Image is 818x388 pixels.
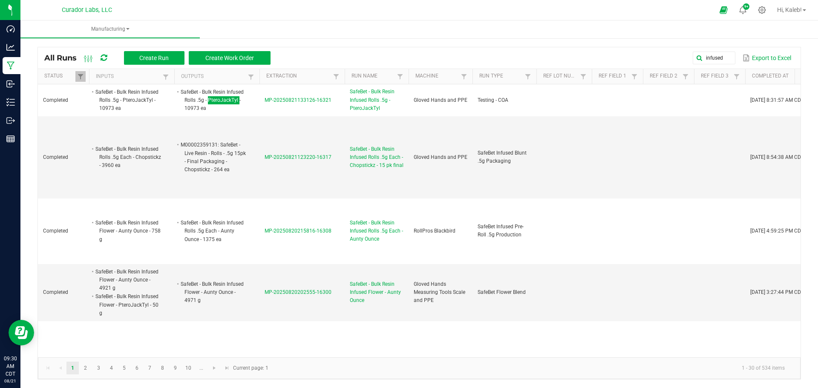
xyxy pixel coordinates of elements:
[131,362,143,374] a: Page 6
[205,55,254,61] span: Create Work Order
[174,69,259,84] th: Outputs
[350,88,403,112] span: SafeBet - Bulk Resin Infused Rolls .5g - PteroJackTyl
[161,72,171,82] a: Filter
[79,362,92,374] a: Page 2
[414,97,467,103] span: Gloved Hands and PPE
[578,71,588,82] a: Filter
[221,362,233,374] a: Go to the last page
[414,154,467,160] span: Gloved Hands and PPE
[44,73,75,80] a: StatusSortable
[6,43,15,52] inline-svg: Analytics
[6,98,15,106] inline-svg: Inventory
[44,51,277,65] div: All Runs
[265,228,331,234] span: MP-20250820215816-16308
[523,71,533,82] a: Filter
[224,365,230,371] span: Go to the last page
[179,280,247,305] li: SafeBet - Bulk Resin Infused Flower - Aunty Ounce - 4971 g
[6,80,15,88] inline-svg: Inbound
[156,362,169,374] a: Page 8
[9,320,34,345] iframe: Resource center
[20,20,200,38] a: Manufacturing
[599,73,629,80] a: Ref Field 1Sortable
[757,6,767,14] div: Manage settings
[6,116,15,125] inline-svg: Outbound
[6,25,15,33] inline-svg: Dashboard
[94,267,161,293] li: SafeBet - Bulk Resin Infused Flower - Aunty Ounce - 4921 g
[395,71,405,82] a: Filter
[478,289,526,295] span: SafeBet Flower Blend
[750,289,804,295] span: [DATE] 3:27:44 PM CDT
[92,362,105,374] a: Page 3
[740,51,793,65] button: Export to Excel
[459,71,469,82] a: Filter
[350,280,403,305] span: SafeBet - Bulk Resin Infused Flower - Aunty Ounce
[169,362,181,374] a: Page 9
[89,69,174,84] th: Inputs
[350,219,403,244] span: SafeBet - Bulk Resin Infused Rolls .5g Each - Aunty Ounce
[179,141,247,174] li: M00002359131: SafeBet - Live Resin - Rolls - .5g 15pk - Final Packaging - Chopstickz - 264 ea
[179,218,247,244] li: SafeBet - Bulk Resin Infused Rolls .5g Each - Aunty Ounce - 1375 ea
[415,73,458,80] a: MachineSortable
[43,289,68,295] span: Completed
[744,5,748,9] span: 9+
[94,88,161,113] li: SafeBet - Bulk Resin Infused Rolls .5g - PteroJackTyl - 10973 ea
[124,51,184,65] button: Create Run
[4,378,17,384] p: 08/21
[94,145,161,170] li: SafeBet - Bulk Resin Infused Rolls .5g Each - Chopstickz - 3960 ea
[414,281,465,303] span: Gloved Hands Measuring Tools Scale and PPE
[478,97,508,103] span: Testing - COA
[105,362,118,374] a: Page 4
[693,52,735,64] input: Search
[680,71,691,82] a: Filter
[266,73,331,80] a: ExtractionSortable
[265,97,331,103] span: MP-20250821133126-16321
[195,362,207,374] a: Page 11
[43,228,68,234] span: Completed
[750,97,804,103] span: [DATE] 8:31:57 AM CDT
[20,26,200,33] span: Manufacturing
[246,72,256,82] a: Filter
[350,145,403,170] span: SafeBet - Bulk Resin Infused Rolls .5g Each - Chopstickz - 15 pk final
[118,362,130,374] a: Page 5
[650,73,680,80] a: Ref Field 2Sortable
[94,218,161,244] li: SafeBet - Bulk Resin Infused Flower - Aunty Ounce - 758 g
[38,357,801,379] kendo-pager: Current page: 1
[701,73,731,80] a: Ref Field 3Sortable
[543,73,578,80] a: Ref Lot NumberSortable
[629,71,639,82] a: Filter
[714,2,733,18] span: Open Ecommerce Menu
[732,71,742,82] a: Filter
[750,154,804,160] span: [DATE] 8:54:38 AM CDT
[265,154,331,160] span: MP-20250821123220-16317
[6,61,15,70] inline-svg: Manufacturing
[208,362,221,374] a: Go to the next page
[6,135,15,143] inline-svg: Reports
[189,51,271,65] button: Create Work Order
[211,365,218,371] span: Go to the next page
[4,355,17,378] p: 09:30 AM CDT
[66,362,79,374] a: Page 1
[478,224,524,238] span: SafeBet Infused Pre-Roll .5g Production
[182,362,195,374] a: Page 10
[331,71,341,82] a: Filter
[62,6,112,14] span: Curador Labs, LLC
[265,289,331,295] span: MP-20250820202555-16300
[43,154,68,160] span: Completed
[478,150,527,164] span: SafeBet Infused Blunt .5g Packaging
[139,55,169,61] span: Create Run
[274,361,792,375] kendo-pager-info: 1 - 30 of 534 items
[351,73,395,80] a: Run NameSortable
[777,6,802,13] span: Hi, Kaleb!
[479,73,522,80] a: Run TypeSortable
[179,88,247,113] li: SafeBet - Bulk Resin Infused Rolls .5g - PteroJackTyl - 10973 ea
[750,228,804,234] span: [DATE] 4:59:25 PM CDT
[75,71,86,82] a: Filter
[43,97,68,103] span: Completed
[94,292,161,317] li: SafeBet - Bulk Resin Infused Flower - PteroJackTyl - 50 g
[414,228,455,234] span: RollPros Blackbird
[144,362,156,374] a: Page 7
